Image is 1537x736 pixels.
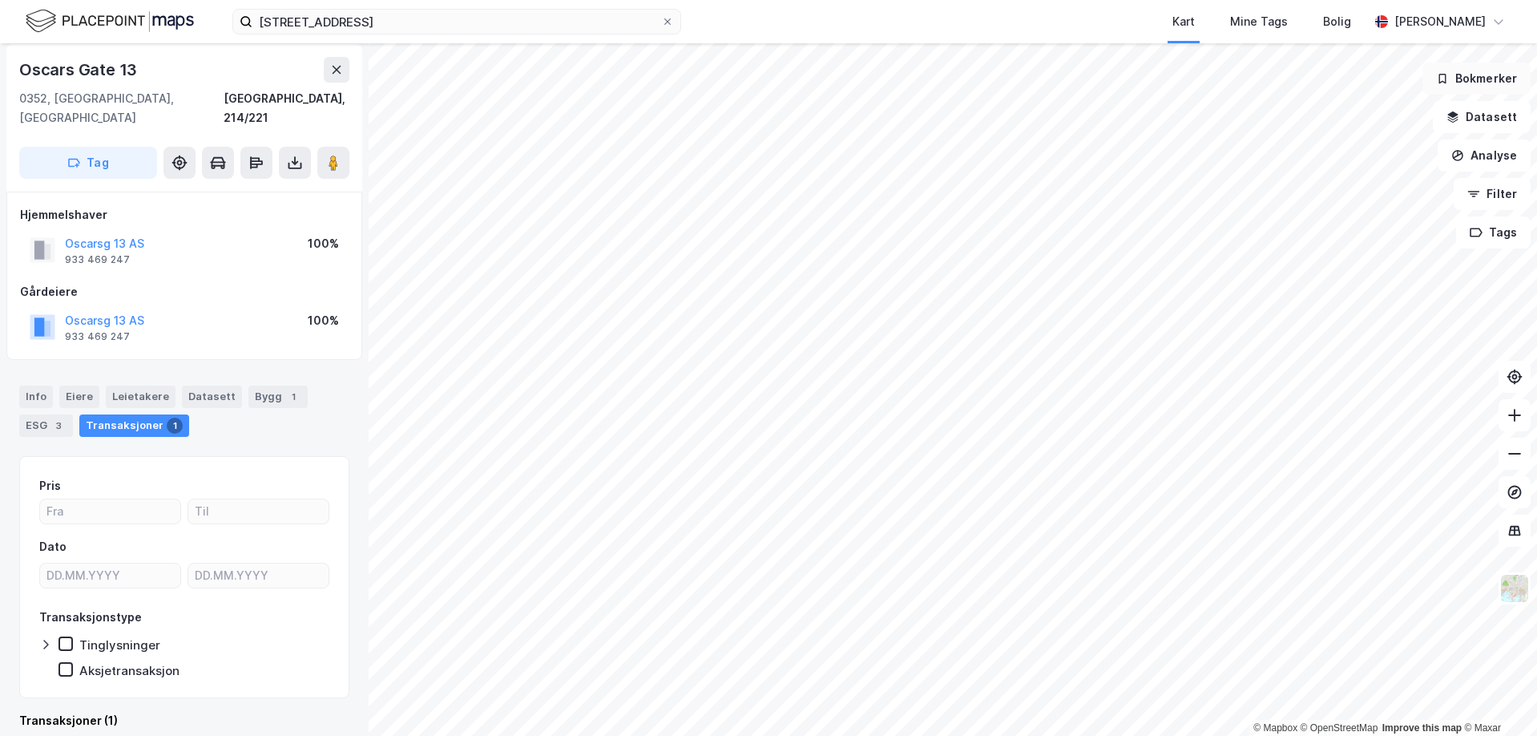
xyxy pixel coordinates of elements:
div: Datasett [182,386,242,408]
div: Kart [1172,12,1195,31]
div: Mine Tags [1230,12,1288,31]
div: [GEOGRAPHIC_DATA], 214/221 [224,89,349,127]
div: Leietakere [106,386,175,408]
div: ESG [19,415,73,437]
div: 933 469 247 [65,253,130,266]
div: Transaksjoner (1) [19,711,349,730]
div: 1 [167,418,183,434]
input: DD.MM.YYYY [40,564,180,588]
div: 100% [308,311,339,330]
a: OpenStreetMap [1301,722,1378,734]
input: Til [188,499,329,524]
div: 3 [50,418,67,434]
div: Bygg [248,386,308,408]
iframe: Chat Widget [1457,659,1537,736]
div: Info [19,386,53,408]
div: 0352, [GEOGRAPHIC_DATA], [GEOGRAPHIC_DATA] [19,89,224,127]
div: Pris [39,476,61,495]
div: Transaksjoner [79,415,189,437]
div: Aksjetransaksjon [79,663,180,678]
div: Gårdeiere [20,282,349,301]
button: Analyse [1438,140,1531,172]
div: 933 469 247 [65,330,130,343]
div: 1 [285,389,301,405]
input: Søk på adresse, matrikkel, gårdeiere, leietakere eller personer [252,10,661,34]
div: Eiere [59,386,99,408]
button: Datasett [1433,101,1531,133]
img: logo.f888ab2527a4732fd821a326f86c7f29.svg [26,7,194,35]
button: Tag [19,147,157,179]
a: Improve this map [1382,722,1462,734]
button: Tags [1456,216,1531,249]
div: Bolig [1323,12,1351,31]
button: Filter [1454,178,1531,210]
div: Oscars Gate 13 [19,57,140,83]
a: Mapbox [1253,722,1297,734]
input: DD.MM.YYYY [188,564,329,588]
img: Z [1499,573,1530,604]
div: [PERSON_NAME] [1394,12,1486,31]
div: Hjemmelshaver [20,205,349,224]
div: Tinglysninger [79,637,160,653]
button: Bokmerker [1422,63,1531,95]
input: Fra [40,499,180,524]
div: Transaksjonstype [39,608,142,627]
div: Dato [39,537,67,556]
div: 100% [308,234,339,253]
